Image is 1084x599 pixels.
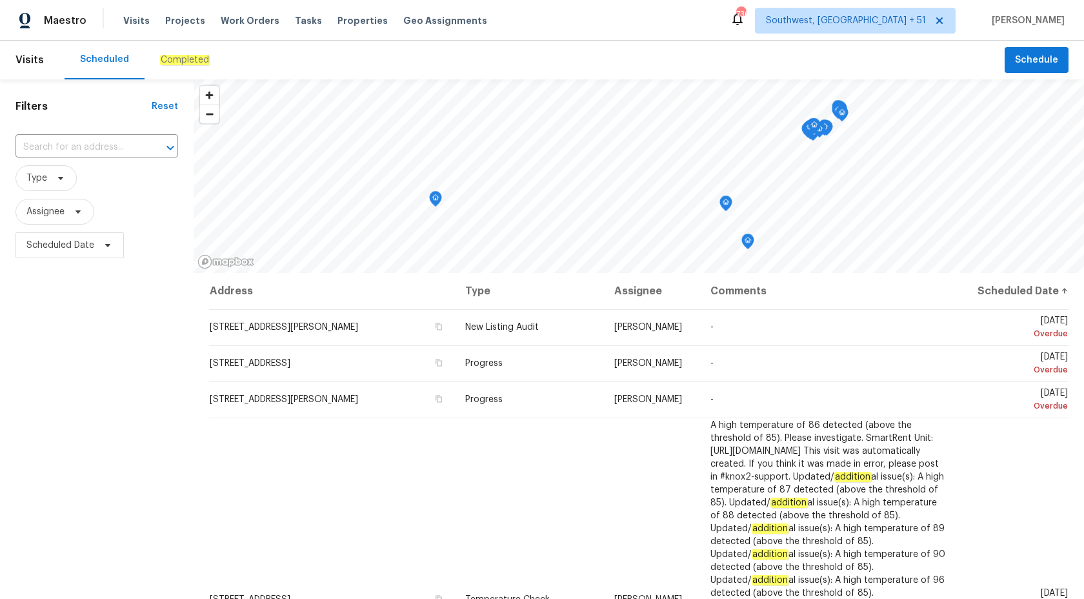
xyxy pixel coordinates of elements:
div: Map marker [818,119,831,139]
button: Zoom in [200,86,219,105]
div: Map marker [807,118,819,138]
span: Type [26,172,47,185]
span: [DATE] [969,352,1068,376]
span: Visits [123,14,150,27]
em: Completed [160,55,210,65]
th: Type [455,273,604,309]
span: - [710,323,714,332]
span: Assignee [26,205,65,218]
th: Comments [700,273,958,309]
canvas: Map [194,79,1084,273]
span: [STREET_ADDRESS] [210,359,290,368]
button: Copy Address [433,357,445,369]
th: Assignee [604,273,700,309]
span: New Listing Audit [465,323,539,332]
div: Map marker [719,196,732,216]
div: Reset [152,100,178,113]
div: Map marker [803,120,816,140]
span: [STREET_ADDRESS][PERSON_NAME] [210,395,358,404]
span: Progress [465,359,503,368]
span: Visits [15,46,44,74]
span: Properties [337,14,388,27]
em: addition [770,498,807,508]
div: Map marker [818,120,831,140]
span: [PERSON_NAME] [614,395,682,404]
div: 730 [736,8,745,21]
span: Southwest, [GEOGRAPHIC_DATA] + 51 [766,14,926,27]
div: Overdue [969,400,1068,412]
span: Progress [465,395,503,404]
span: - [710,359,714,368]
button: Zoom out [200,105,219,123]
h1: Filters [15,100,152,113]
span: [PERSON_NAME] [614,359,682,368]
span: Maestro [44,14,86,27]
a: Mapbox homepage [197,254,254,269]
span: Scheduled Date [26,239,94,252]
span: Geo Assignments [403,14,487,27]
div: Map marker [833,101,846,121]
span: Projects [165,14,205,27]
th: Address [209,273,455,309]
div: Scheduled [80,53,129,66]
div: Map marker [808,118,821,138]
span: [DATE] [969,316,1068,340]
button: Copy Address [433,321,445,332]
span: - [710,395,714,404]
div: Map marker [832,100,845,120]
div: Map marker [429,191,442,211]
span: [DATE] [969,389,1068,412]
button: Schedule [1005,47,1069,74]
span: [PERSON_NAME] [987,14,1065,27]
span: Schedule [1015,52,1058,68]
em: addition [834,472,871,482]
div: Map marker [836,106,848,126]
input: Search for an address... [15,137,142,157]
button: Open [161,139,179,157]
button: Copy Address [433,393,445,405]
span: [PERSON_NAME] [614,323,682,332]
th: Scheduled Date ↑ [958,273,1069,309]
div: Overdue [969,363,1068,376]
span: [STREET_ADDRESS][PERSON_NAME] [210,323,358,332]
span: Work Orders [221,14,279,27]
span: Tasks [295,16,322,25]
em: addition [752,549,788,560]
div: Map marker [801,122,814,142]
div: Map marker [741,234,754,254]
em: addition [752,523,788,534]
em: addition [752,575,788,585]
div: Map marker [832,103,845,123]
div: Overdue [969,327,1068,340]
